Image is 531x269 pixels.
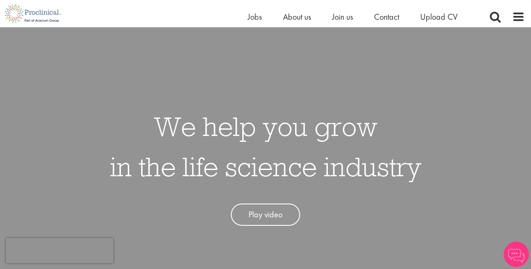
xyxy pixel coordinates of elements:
a: Jobs [248,11,262,22]
a: About us [283,11,311,22]
img: Chatbot [504,242,529,267]
a: Join us [332,11,353,22]
a: Play video [231,204,300,226]
h1: We help you grow in the life science industry [110,106,421,187]
a: Contact [374,11,399,22]
a: Upload CV [420,11,458,22]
